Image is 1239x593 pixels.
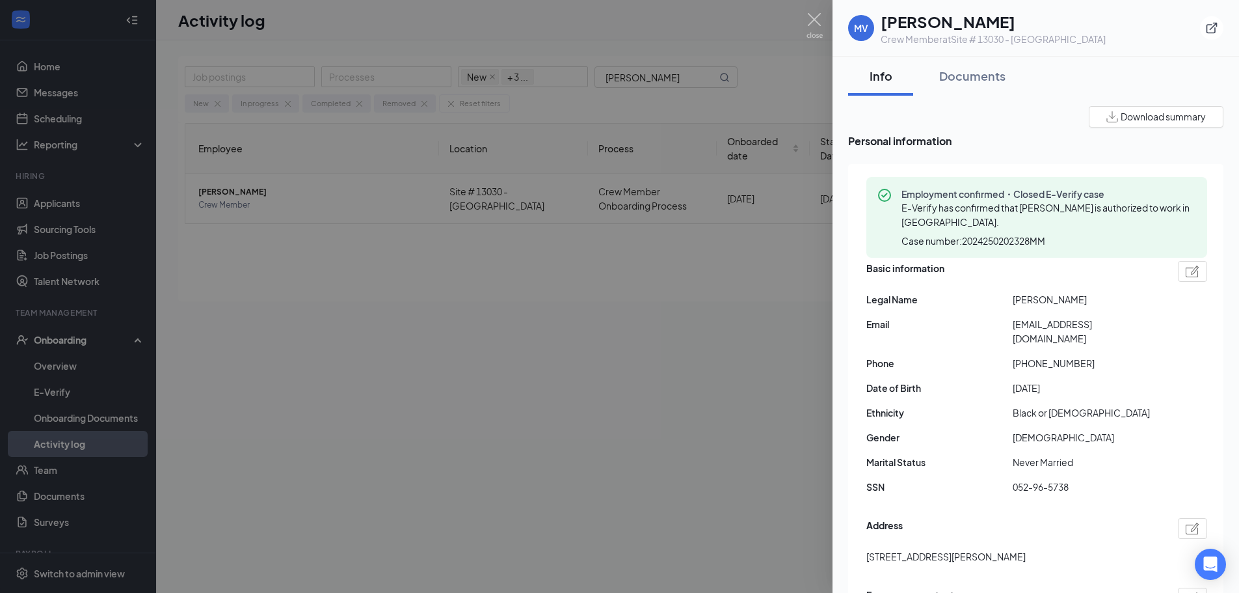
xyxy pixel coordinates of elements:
[861,68,900,84] div: Info
[866,518,903,539] span: Address
[1013,480,1159,494] span: 052-96-5738
[866,549,1026,564] span: [STREET_ADDRESS][PERSON_NAME]
[939,68,1006,84] div: Documents
[1013,455,1159,469] span: Never Married
[1205,21,1218,34] svg: ExternalLink
[866,430,1013,445] span: Gender
[1013,356,1159,370] span: [PHONE_NUMBER]
[881,33,1106,46] div: Crew Member at Site # 13030 - [GEOGRAPHIC_DATA]
[1121,110,1206,124] span: Download summary
[877,187,892,203] svg: CheckmarkCircle
[1200,16,1223,40] button: ExternalLink
[1013,292,1159,307] span: [PERSON_NAME]
[854,21,868,34] div: MV
[1195,549,1226,580] div: Open Intercom Messenger
[1013,406,1159,420] span: Black or [DEMOGRAPHIC_DATA]
[866,455,1013,469] span: Marital Status
[1013,430,1159,445] span: [DEMOGRAPHIC_DATA]
[866,261,944,282] span: Basic information
[866,406,1013,420] span: Ethnicity
[1089,106,1223,128] button: Download summary
[848,133,1223,149] span: Personal information
[901,187,1197,200] span: Employment confirmed・Closed E-Verify case
[1013,381,1159,395] span: [DATE]
[1013,317,1159,346] span: [EMAIL_ADDRESS][DOMAIN_NAME]
[901,202,1190,228] span: E-Verify has confirmed that [PERSON_NAME] is authorized to work in [GEOGRAPHIC_DATA].
[866,381,1013,395] span: Date of Birth
[881,10,1106,33] h1: [PERSON_NAME]
[866,480,1013,494] span: SSN
[866,317,1013,331] span: Email
[866,292,1013,307] span: Legal Name
[901,234,1045,247] span: Case number: 2024250202328MM
[866,356,1013,370] span: Phone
